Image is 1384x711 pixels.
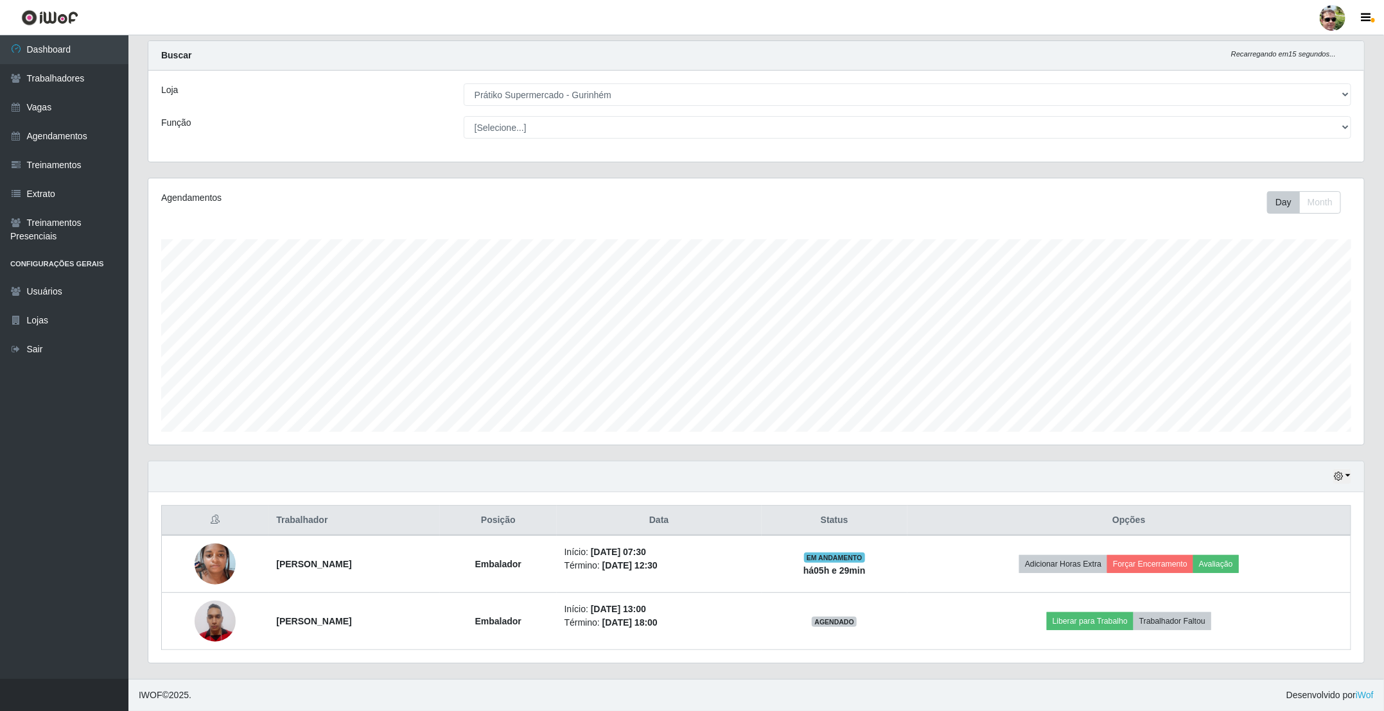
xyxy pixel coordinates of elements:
[565,603,754,616] li: Início:
[1134,612,1211,630] button: Trabalhador Faltou
[475,616,521,626] strong: Embalador
[161,50,191,60] strong: Buscar
[602,560,658,570] time: [DATE] 12:30
[803,565,866,576] strong: há 05 h e 29 min
[602,617,658,628] time: [DATE] 18:00
[276,559,351,569] strong: [PERSON_NAME]
[1193,555,1239,573] button: Avaliação
[440,506,557,536] th: Posição
[161,83,178,97] label: Loja
[1286,689,1374,702] span: Desenvolvido por
[195,594,236,648] img: 1747520366813.jpeg
[1267,191,1300,214] button: Day
[565,559,754,572] li: Término:
[21,10,78,26] img: CoreUI Logo
[1267,191,1351,214] div: Toolbar with button groups
[1299,191,1341,214] button: Month
[762,506,907,536] th: Status
[565,616,754,630] li: Término:
[161,116,191,130] label: Função
[1047,612,1134,630] button: Liberar para Trabalho
[565,545,754,559] li: Início:
[139,689,191,702] span: © 2025 .
[276,616,351,626] strong: [PERSON_NAME]
[804,553,865,563] span: EM ANDAMENTO
[907,506,1351,536] th: Opções
[1107,555,1193,573] button: Forçar Encerramento
[1267,191,1341,214] div: First group
[591,604,646,614] time: [DATE] 13:00
[1231,50,1336,58] i: Recarregando em 15 segundos...
[1019,555,1107,573] button: Adicionar Horas Extra
[195,536,236,591] img: 1756057364785.jpeg
[557,506,762,536] th: Data
[1356,690,1374,700] a: iWof
[161,191,646,205] div: Agendamentos
[268,506,440,536] th: Trabalhador
[475,559,521,569] strong: Embalador
[812,617,857,627] span: AGENDADO
[591,547,646,557] time: [DATE] 07:30
[139,690,162,700] span: IWOF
